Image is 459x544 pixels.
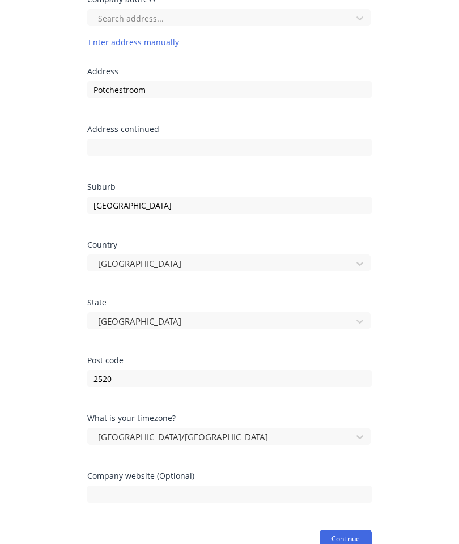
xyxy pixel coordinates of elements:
div: What is your timezone? [87,414,372,422]
div: State [87,299,372,307]
div: Address continued [87,125,372,133]
div: Address [87,67,372,75]
button: Enter address manually [87,35,180,49]
div: Country [87,241,372,249]
div: Post code [87,356,372,364]
div: Suburb [87,183,372,191]
div: Company website (Optional) [87,472,372,480]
